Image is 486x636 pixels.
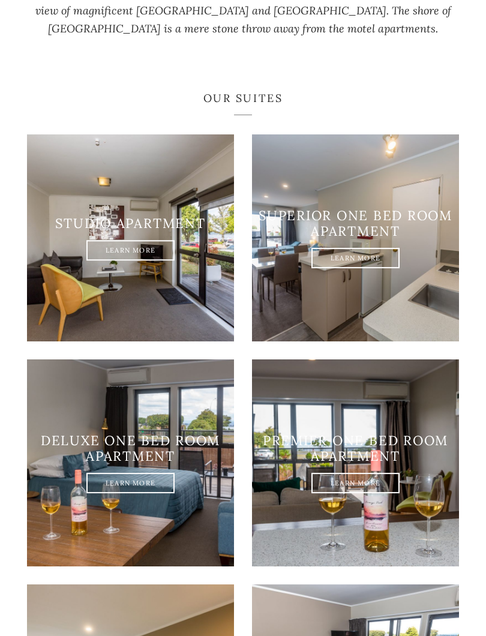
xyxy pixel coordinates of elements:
[311,473,400,494] a: Learn More
[252,208,459,239] h3: Superior one bed room apartment
[252,433,459,464] h3: Premier one bed room apartment
[27,433,234,464] h3: Deluxe one bed room apartment
[27,215,234,231] h3: Studio Apartment
[86,473,175,494] a: Learn More
[311,248,400,269] a: Learn More
[86,240,175,260] a: Learn More
[27,92,459,116] h3: Our Suites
